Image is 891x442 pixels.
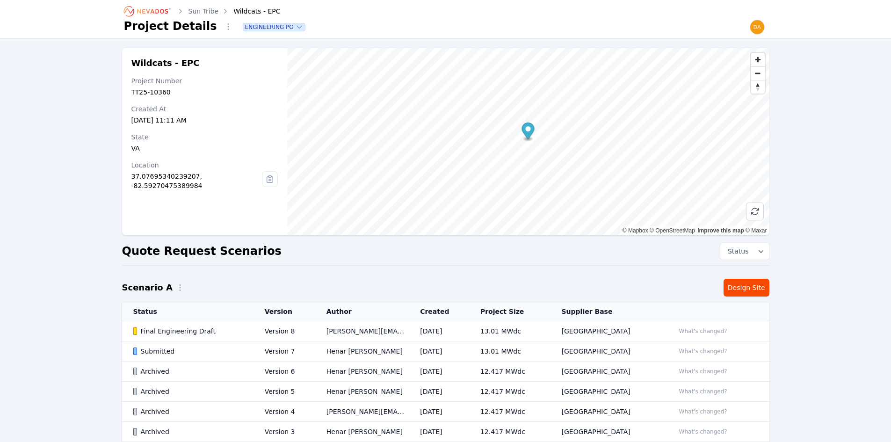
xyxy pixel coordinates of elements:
[675,386,732,397] button: What's changed?
[551,302,664,321] th: Supplier Base
[751,80,765,94] button: Reset bearing to north
[469,321,551,341] td: 13.01 MWdc
[469,422,551,442] td: 12.417 MWdc
[409,422,469,442] td: [DATE]
[469,341,551,362] td: 13.01 MWdc
[133,387,249,396] div: Archived
[122,281,173,294] h2: Scenario A
[315,382,409,402] td: Henar [PERSON_NAME]
[469,302,551,321] th: Project Size
[122,341,769,362] tr: SubmittedVersion 7Henar [PERSON_NAME][DATE]13.01 MWdc[GEOGRAPHIC_DATA]What's changed?
[122,402,769,422] tr: ArchivedVersion 4[PERSON_NAME][EMAIL_ADDRESS][PERSON_NAME][DOMAIN_NAME][DATE]12.417 MWdc[GEOGRAPH...
[675,427,732,437] button: What's changed?
[254,302,315,321] th: Version
[254,321,315,341] td: Version 8
[133,427,249,436] div: Archived
[409,321,469,341] td: [DATE]
[551,321,664,341] td: [GEOGRAPHIC_DATA]
[122,244,282,259] h2: Quote Request Scenarios
[254,341,315,362] td: Version 7
[315,321,409,341] td: [PERSON_NAME][EMAIL_ADDRESS][PERSON_NAME][DOMAIN_NAME]
[254,402,315,422] td: Version 4
[133,367,249,376] div: Archived
[315,302,409,321] th: Author
[131,104,278,114] div: Created At
[409,362,469,382] td: [DATE]
[409,382,469,402] td: [DATE]
[409,341,469,362] td: [DATE]
[131,172,262,190] div: 37.07695340239207, -82.59270475389984
[254,382,315,402] td: Version 5
[469,362,551,382] td: 12.417 MWdc
[122,302,254,321] th: Status
[551,362,664,382] td: [GEOGRAPHIC_DATA]
[409,302,469,321] th: Created
[124,19,217,34] h1: Project Details
[220,7,280,16] div: Wildcats - EPC
[551,402,664,422] td: [GEOGRAPHIC_DATA]
[751,67,765,80] span: Zoom out
[133,326,249,336] div: Final Engineering Draft
[287,48,769,235] canvas: Map
[724,246,749,256] span: Status
[131,58,278,69] h2: Wildcats - EPC
[315,422,409,442] td: Henar [PERSON_NAME]
[551,422,664,442] td: [GEOGRAPHIC_DATA]
[131,76,278,86] div: Project Number
[315,362,409,382] td: Henar [PERSON_NAME]
[188,7,219,16] a: Sun Tribe
[133,407,249,416] div: Archived
[522,123,535,142] div: Map marker
[131,87,278,97] div: TT25-10360
[243,23,305,31] button: Engineering PO
[469,402,551,422] td: 12.417 MWdc
[697,227,744,234] a: Improve this map
[409,402,469,422] td: [DATE]
[254,362,315,382] td: Version 6
[131,144,278,153] div: VA
[122,321,769,341] tr: Final Engineering DraftVersion 8[PERSON_NAME][EMAIL_ADDRESS][PERSON_NAME][DOMAIN_NAME][DATE]13.01...
[650,227,695,234] a: OpenStreetMap
[623,227,648,234] a: Mapbox
[724,279,769,297] a: Design Site
[551,382,664,402] td: [GEOGRAPHIC_DATA]
[131,132,278,142] div: State
[122,362,769,382] tr: ArchivedVersion 6Henar [PERSON_NAME][DATE]12.417 MWdc[GEOGRAPHIC_DATA]What's changed?
[675,366,732,377] button: What's changed?
[751,53,765,66] button: Zoom in
[122,422,769,442] tr: ArchivedVersion 3Henar [PERSON_NAME][DATE]12.417 MWdc[GEOGRAPHIC_DATA]What's changed?
[675,326,732,336] button: What's changed?
[315,402,409,422] td: [PERSON_NAME][EMAIL_ADDRESS][PERSON_NAME][DOMAIN_NAME]
[131,160,262,170] div: Location
[469,382,551,402] td: 12.417 MWdc
[751,66,765,80] button: Zoom out
[124,4,281,19] nav: Breadcrumb
[675,346,732,356] button: What's changed?
[133,347,249,356] div: Submitted
[315,341,409,362] td: Henar [PERSON_NAME]
[551,341,664,362] td: [GEOGRAPHIC_DATA]
[254,422,315,442] td: Version 3
[720,243,769,260] button: Status
[746,227,767,234] a: Maxar
[750,20,765,35] img: daniel@nevados.solar
[675,406,732,417] button: What's changed?
[131,116,278,125] div: [DATE] 11:11 AM
[122,382,769,402] tr: ArchivedVersion 5Henar [PERSON_NAME][DATE]12.417 MWdc[GEOGRAPHIC_DATA]What's changed?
